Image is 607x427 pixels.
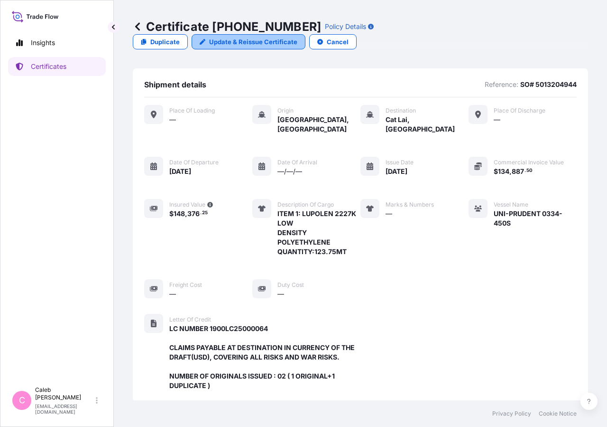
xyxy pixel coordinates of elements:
span: $ [169,210,174,217]
p: Update & Reissue Certificate [209,37,297,47]
span: Date of arrival [277,159,317,166]
span: — [169,115,176,124]
button: Cancel [309,34,357,49]
a: Certificates [8,57,106,76]
p: Certificate [PHONE_NUMBER] [133,19,321,34]
span: Freight Cost [169,281,202,289]
span: Date of departure [169,159,219,166]
span: Duty Cost [277,281,304,289]
span: Place of discharge [494,107,545,114]
span: C [19,396,25,405]
span: Cat Lai, [GEOGRAPHIC_DATA] [386,115,469,134]
p: Policy Details [325,22,366,31]
span: — [277,289,284,299]
span: Destination [386,107,416,114]
span: Shipment details [144,80,206,89]
a: Duplicate [133,34,188,49]
span: [DATE] [386,167,407,176]
span: LC NUMBER 1900LC25000064 CLAIMS PAYABLE AT DESTINATION IN CURRENCY OF THE DRAFT(USD), COVERING AL... [169,324,360,390]
span: 376 [187,210,200,217]
span: Vessel Name [494,201,528,209]
span: — [386,209,392,218]
a: Cookie Notice [539,410,577,418]
p: SO# 5013204944 [520,80,577,89]
a: Privacy Policy [492,410,531,418]
span: Description of cargo [277,201,334,209]
span: — [169,289,176,299]
span: 887 [512,168,524,175]
span: 134 [498,168,509,175]
span: , [509,168,512,175]
p: Duplicate [150,37,180,47]
span: 25 [202,211,208,215]
span: $ [494,168,498,175]
span: Commercial Invoice Value [494,159,564,166]
span: ITEM 1: LUPOLEN 2227K LOW DENSITY POLYETHYLENE QUANTITY:123.75MT [277,209,360,256]
p: Cancel [327,37,349,47]
span: 50 [526,169,533,172]
span: UNI-PRUDENT 0334-450S [494,209,577,228]
span: — [494,115,500,124]
span: Origin [277,107,294,114]
span: [DATE] [169,167,191,176]
p: [EMAIL_ADDRESS][DOMAIN_NAME] [35,403,94,415]
span: . [200,211,202,215]
p: Reference: [485,80,518,89]
span: 148 [174,210,185,217]
span: Letter of Credit [169,316,211,323]
span: —/—/— [277,167,302,176]
span: Place of Loading [169,107,215,114]
span: Issue Date [386,159,414,166]
a: Insights [8,33,106,52]
span: . [524,169,526,172]
a: Update & Reissue Certificate [192,34,305,49]
p: Certificates [31,62,66,71]
p: Insights [31,38,55,47]
span: [GEOGRAPHIC_DATA], [GEOGRAPHIC_DATA] [277,115,360,134]
span: Insured Value [169,201,205,209]
p: Caleb [PERSON_NAME] [35,386,94,401]
span: Marks & Numbers [386,201,434,209]
span: , [185,210,187,217]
